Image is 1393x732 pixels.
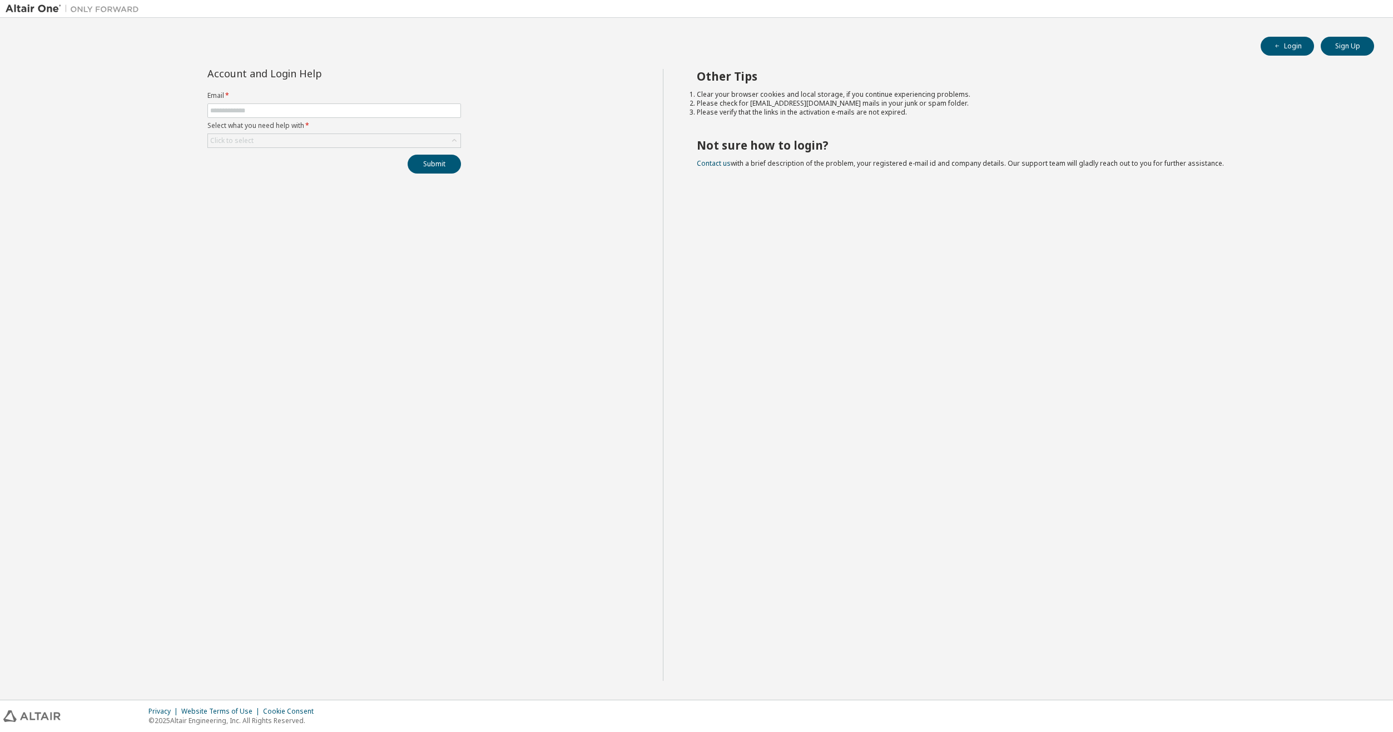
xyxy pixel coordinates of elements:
[697,138,1354,152] h2: Not sure how to login?
[697,99,1354,108] li: Please check for [EMAIL_ADDRESS][DOMAIN_NAME] mails in your junk or spam folder.
[697,159,1224,168] span: with a brief description of the problem, your registered e-mail id and company details. Our suppo...
[697,108,1354,117] li: Please verify that the links in the activation e-mails are not expired.
[1261,37,1314,56] button: Login
[6,3,145,14] img: Altair One
[697,90,1354,99] li: Clear your browser cookies and local storage, if you continue experiencing problems.
[181,707,263,716] div: Website Terms of Use
[408,155,461,174] button: Submit
[1321,37,1374,56] button: Sign Up
[207,91,461,100] label: Email
[207,69,410,78] div: Account and Login Help
[208,134,460,147] div: Click to select
[207,121,461,130] label: Select what you need help with
[210,136,254,145] div: Click to select
[263,707,320,716] div: Cookie Consent
[3,710,61,722] img: altair_logo.svg
[697,159,731,168] a: Contact us
[697,69,1354,83] h2: Other Tips
[148,716,320,725] p: © 2025 Altair Engineering, Inc. All Rights Reserved.
[148,707,181,716] div: Privacy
